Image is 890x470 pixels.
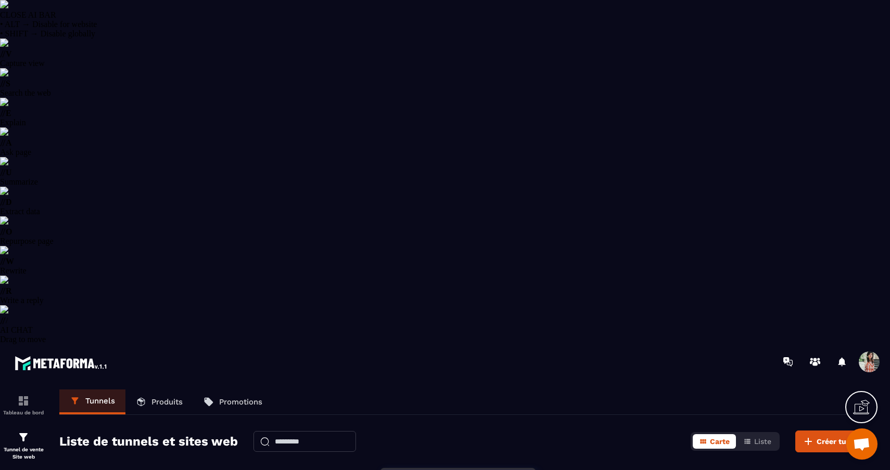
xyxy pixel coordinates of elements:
[193,389,273,414] a: Promotions
[3,446,44,461] p: Tunnel de vente Site web
[754,437,771,446] span: Liste
[846,428,878,460] div: Ouvrir le chat
[59,389,125,414] a: Tunnels
[817,436,862,447] span: Créer tunnel
[3,410,44,415] p: Tableau de bord
[59,431,238,452] h2: Liste de tunnels et sites web
[85,396,115,406] p: Tunnels
[125,389,193,414] a: Produits
[710,437,730,446] span: Carte
[693,434,736,449] button: Carte
[795,430,869,452] button: Créer tunnel
[219,397,262,407] p: Promotions
[17,431,30,443] img: formation
[3,423,44,468] a: formationformationTunnel de vente Site web
[17,395,30,407] img: formation
[151,397,183,407] p: Produits
[737,434,778,449] button: Liste
[3,387,44,423] a: formationformationTableau de bord
[15,354,108,372] img: logo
